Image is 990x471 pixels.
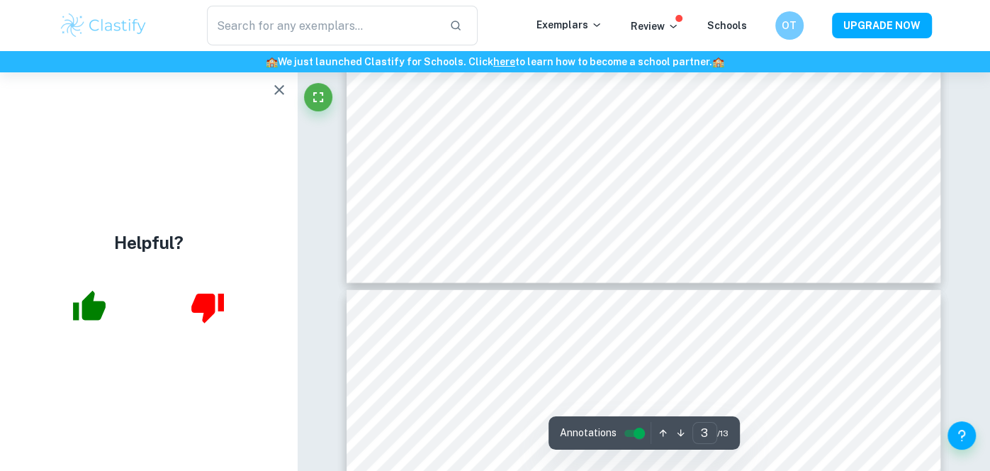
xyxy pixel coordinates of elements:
button: Help and Feedback [947,421,976,450]
span: Annotations [560,426,617,440]
button: UPGRADE NOW [832,13,932,38]
span: 🏫 [712,56,724,67]
a: here [493,56,515,67]
button: Fullscreen [304,83,332,111]
p: Review [631,18,679,34]
a: Schools [707,20,747,31]
h6: We just launched Clastify for Schools. Click to learn how to become a school partner. [3,54,987,70]
img: Clastify logo [59,11,149,40]
span: / 13 [717,427,729,440]
h6: OT [781,18,797,33]
button: OT [775,11,804,40]
input: Search for any exemplars... [207,6,439,45]
span: 🏫 [266,56,278,67]
p: Exemplars [536,17,602,33]
h4: Helpful? [114,230,184,255]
